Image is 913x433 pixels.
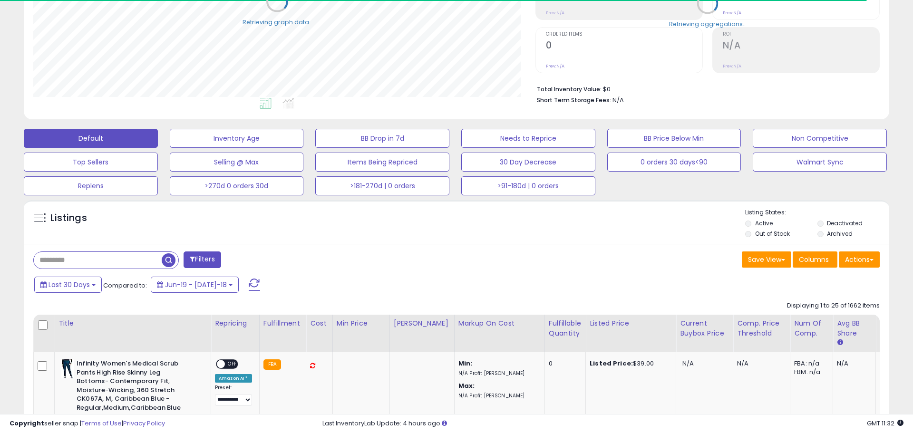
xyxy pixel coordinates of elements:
button: Needs to Reprice [461,129,595,148]
button: Walmart Sync [753,153,887,172]
button: Default [24,129,158,148]
button: >181-270d | 0 orders [315,176,449,195]
button: Selling @ Max [170,153,304,172]
div: Retrieving graph data.. [243,18,312,26]
button: 0 orders 30 days<90 [607,153,741,172]
button: BB Drop in 7d [315,129,449,148]
button: Non Competitive [753,129,887,148]
button: Replens [24,176,158,195]
div: Retrieving aggregations.. [669,19,746,28]
button: Top Sellers [24,153,158,172]
button: Inventory Age [170,129,304,148]
div: seller snap | | [10,419,165,428]
strong: Copyright [10,419,44,428]
button: >91-180d | 0 orders [461,176,595,195]
button: 30 Day Decrease [461,153,595,172]
button: >270d 0 orders 30d [170,176,304,195]
button: Items Being Repriced [315,153,449,172]
button: BB Price Below Min [607,129,741,148]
